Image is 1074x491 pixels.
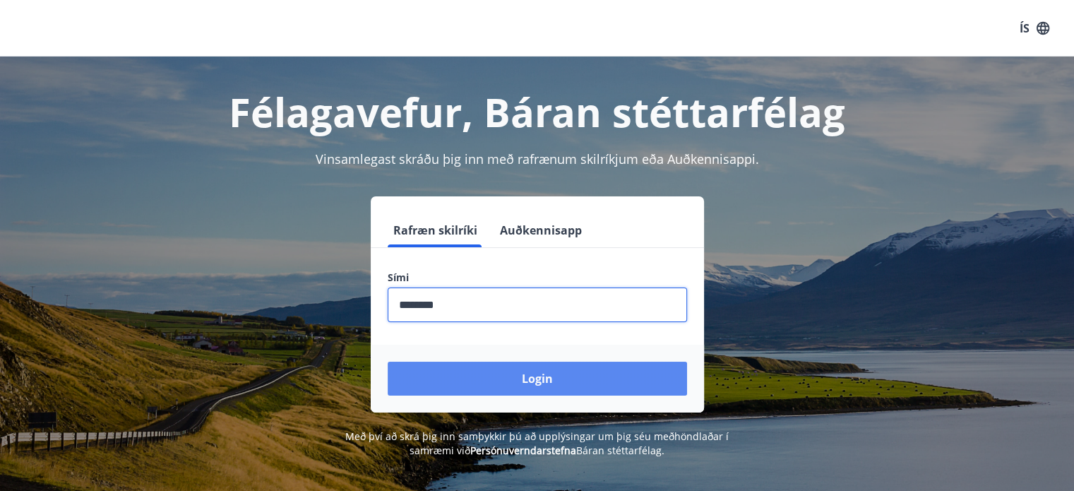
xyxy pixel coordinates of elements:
[388,271,687,285] label: Sími
[1012,16,1057,41] button: ÍS
[316,150,759,167] span: Vinsamlegast skráðu þig inn með rafrænum skilríkjum eða Auðkennisappi.
[470,444,576,457] a: Persónuverndarstefna
[388,213,483,247] button: Rafræn skilríki
[388,362,687,396] button: Login
[345,430,729,457] span: Með því að skrá þig inn samþykkir þú að upplýsingar um þig séu meðhöndlaðar í samræmi við Báran s...
[494,213,587,247] button: Auðkennisapp
[46,85,1029,138] h1: Félagavefur, Báran stéttarfélag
